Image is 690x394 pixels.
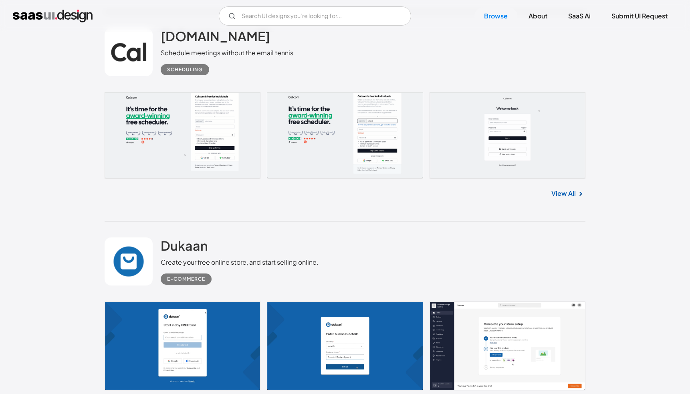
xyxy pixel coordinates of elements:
[161,237,208,257] a: Dukaan
[161,28,270,48] a: [DOMAIN_NAME]
[219,6,411,26] form: Email Form
[13,10,93,22] a: home
[161,28,270,44] h2: [DOMAIN_NAME]
[161,257,319,267] div: Create your free online store, and start selling online.
[551,189,576,198] a: View All
[167,65,203,74] div: Scheduling
[519,7,557,25] a: About
[474,7,517,25] a: Browse
[161,48,293,58] div: Schedule meetings without the email tennis
[559,7,600,25] a: SaaS Ai
[161,237,208,253] h2: Dukaan
[167,274,205,284] div: E-commerce
[219,6,411,26] input: Search UI designs you're looking for...
[602,7,677,25] a: Submit UI Request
